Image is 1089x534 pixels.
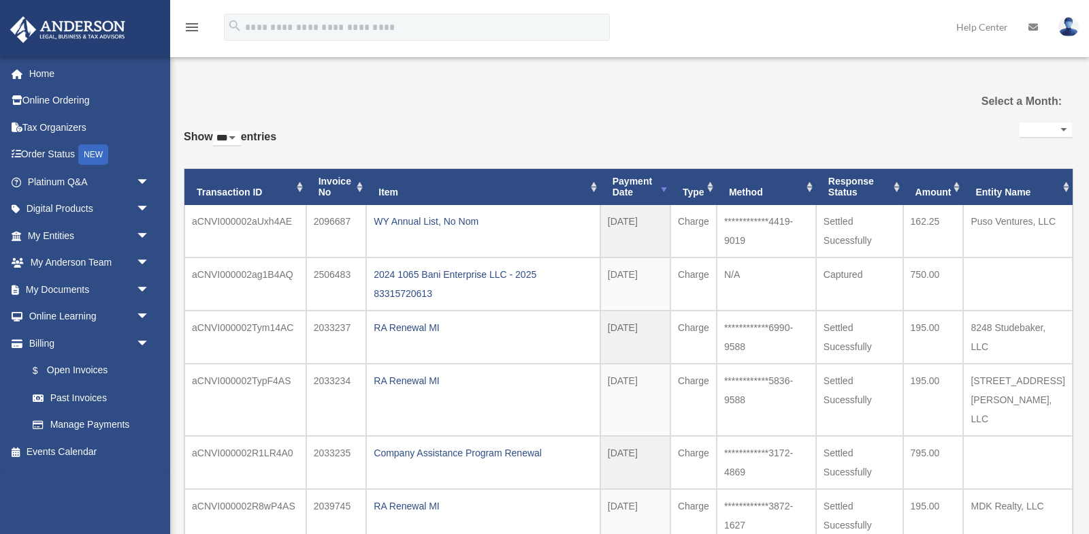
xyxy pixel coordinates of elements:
th: Payment Date: activate to sort column ascending [600,169,670,206]
th: Transaction ID: activate to sort column ascending [184,169,306,206]
div: RA Renewal MI [374,371,592,390]
td: Settled Sucessfully [816,364,903,436]
span: arrow_drop_down [136,222,163,250]
td: 795.00 [903,436,964,489]
span: arrow_drop_down [136,330,163,358]
th: Type: activate to sort column ascending [670,169,717,206]
td: [DATE] [600,257,670,311]
td: Charge [670,364,717,436]
a: Platinum Q&Aarrow_drop_down [10,168,170,195]
a: My Anderson Teamarrow_drop_down [10,249,170,277]
td: [DATE] [600,205,670,257]
td: Settled Sucessfully [816,311,903,364]
div: NEW [78,144,108,165]
td: 162.25 [903,205,964,257]
th: Entity Name: activate to sort column ascending [963,169,1073,206]
td: Settled Sucessfully [816,205,903,257]
td: [STREET_ADDRESS][PERSON_NAME], LLC [963,364,1073,436]
td: 195.00 [903,311,964,364]
a: Manage Payments [19,411,170,439]
span: arrow_drop_down [136,168,163,196]
td: Captured [816,257,903,311]
i: search [227,18,242,33]
a: Order StatusNEW [10,141,170,169]
span: arrow_drop_down [136,303,163,331]
td: 2506483 [306,257,367,311]
span: $ [40,362,47,379]
td: 195.00 [903,364,964,436]
div: Company Assistance Program Renewal [374,443,592,462]
td: Charge [670,311,717,364]
span: arrow_drop_down [136,195,163,223]
label: Select a Month: [934,92,1062,111]
div: RA Renewal MI [374,497,592,516]
td: aCNVI000002TypF4AS [184,364,306,436]
div: 2024 1065 Bani Enterprise LLC - 2025 83315720613 [374,265,592,303]
a: Past Invoices [19,384,163,411]
a: Online Ordering [10,87,170,114]
td: 2033237 [306,311,367,364]
td: Charge [670,257,717,311]
td: Charge [670,205,717,257]
td: 2033234 [306,364,367,436]
td: 8248 Studebaker, LLC [963,311,1073,364]
img: User Pic [1058,17,1079,37]
a: My Documentsarrow_drop_down [10,276,170,303]
a: Tax Organizers [10,114,170,141]
span: arrow_drop_down [136,249,163,277]
td: Charge [670,436,717,489]
th: Amount: activate to sort column ascending [903,169,964,206]
td: N/A [717,257,816,311]
td: Settled Sucessfully [816,436,903,489]
span: arrow_drop_down [136,276,163,304]
th: Invoice No: activate to sort column ascending [306,169,367,206]
td: aCNVI000002Tym14AC [184,311,306,364]
td: [DATE] [600,364,670,436]
div: RA Renewal MI [374,318,592,337]
td: [DATE] [600,436,670,489]
a: menu [184,24,200,35]
a: Billingarrow_drop_down [10,330,170,357]
th: Item: activate to sort column ascending [366,169,600,206]
a: Home [10,60,170,87]
td: Puso Ventures, LLC [963,205,1073,257]
select: Showentries [213,131,241,146]
th: Response Status: activate to sort column ascending [816,169,903,206]
td: 2096687 [306,205,367,257]
i: menu [184,19,200,35]
td: aCNVI000002aUxh4AE [184,205,306,257]
a: $Open Invoices [19,357,170,385]
td: aCNVI000002ag1B4AQ [184,257,306,311]
td: [DATE] [600,311,670,364]
th: Method: activate to sort column ascending [717,169,816,206]
td: 2033235 [306,436,367,489]
img: Anderson Advisors Platinum Portal [6,16,129,43]
td: aCNVI000002R1LR4A0 [184,436,306,489]
label: Show entries [184,127,276,160]
a: Online Learningarrow_drop_down [10,303,170,330]
a: Events Calendar [10,438,170,465]
a: My Entitiesarrow_drop_down [10,222,170,249]
div: WY Annual List, No Nom [374,212,592,231]
td: 750.00 [903,257,964,311]
a: Digital Productsarrow_drop_down [10,195,170,223]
